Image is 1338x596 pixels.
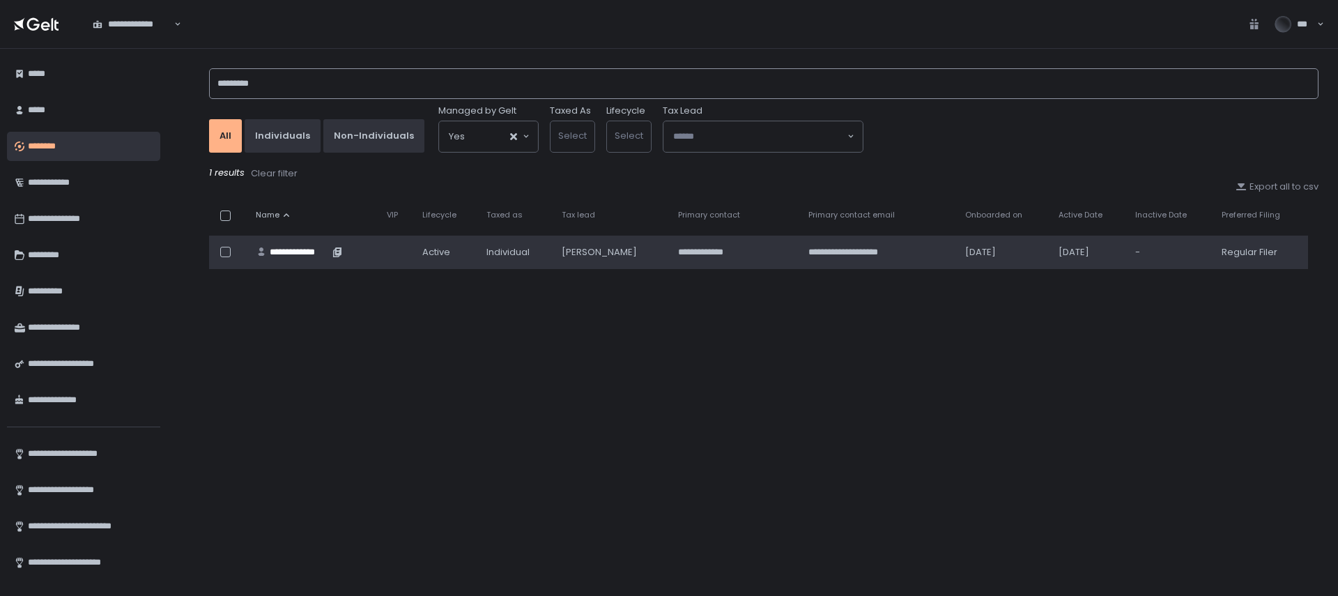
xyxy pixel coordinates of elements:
div: [PERSON_NAME] [562,246,661,259]
div: Search for option [439,121,538,152]
div: [DATE] [965,246,1042,259]
div: All [220,130,231,142]
span: Preferred Filing [1222,210,1280,220]
span: Primary contact [678,210,740,220]
span: Tax lead [562,210,595,220]
label: Taxed As [550,105,591,117]
button: All [209,119,242,153]
span: Primary contact email [808,210,895,220]
button: Non-Individuals [323,119,424,153]
div: Clear filter [251,167,298,180]
div: [DATE] [1059,246,1118,259]
div: Non-Individuals [334,130,414,142]
span: Lifecycle [422,210,456,220]
span: Taxed as [486,210,523,220]
button: Individuals [245,119,321,153]
span: Select [615,129,643,142]
button: Clear Selected [510,133,517,140]
div: - [1135,246,1205,259]
div: 1 results [209,167,1318,181]
span: Active Date [1059,210,1102,220]
div: Regular Filer [1222,246,1300,259]
span: Tax Lead [663,105,702,117]
div: Individual [486,246,546,259]
input: Search for option [465,130,509,144]
span: Yes [449,130,465,144]
button: Export all to csv [1236,181,1318,193]
span: VIP [387,210,398,220]
span: Inactive Date [1135,210,1187,220]
span: active [422,246,450,259]
input: Search for option [172,17,173,31]
span: Select [558,129,587,142]
div: Individuals [255,130,310,142]
input: Search for option [673,130,846,144]
button: Clear filter [250,167,298,181]
span: Onboarded on [965,210,1022,220]
span: Managed by Gelt [438,105,516,117]
span: Name [256,210,279,220]
label: Lifecycle [606,105,645,117]
div: Search for option [84,10,181,39]
div: Search for option [663,121,863,152]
